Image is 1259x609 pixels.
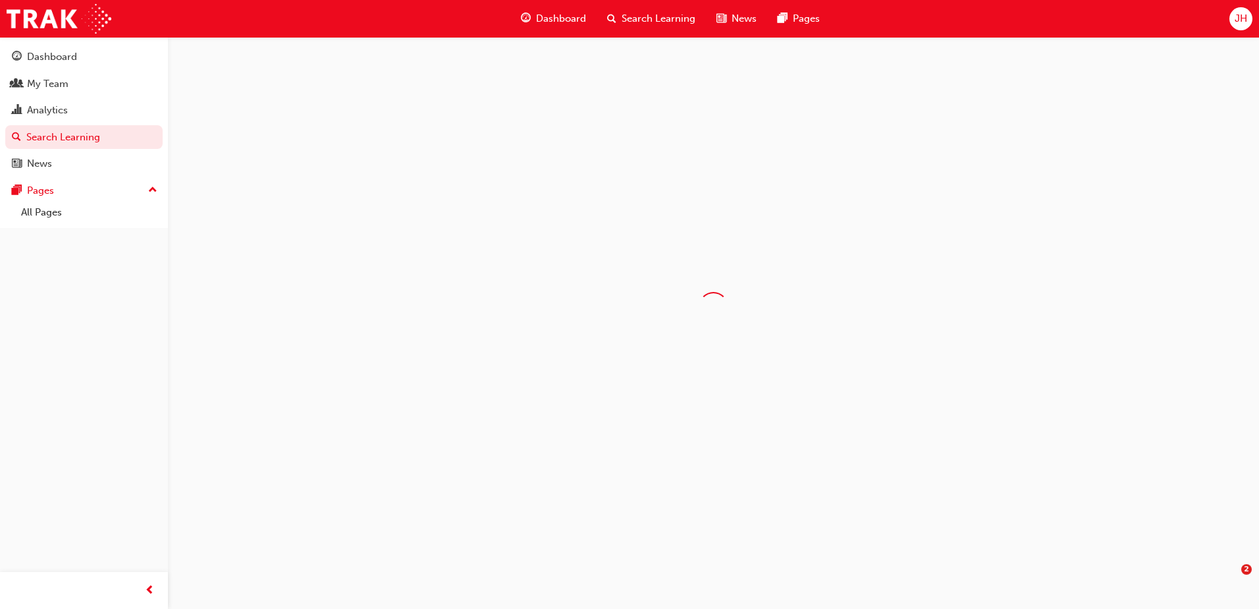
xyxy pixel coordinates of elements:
[1229,7,1252,30] button: JH
[536,11,586,26] span: Dashboard
[607,11,616,27] span: search-icon
[12,78,22,90] span: people-icon
[148,182,157,199] span: up-icon
[778,11,788,27] span: pages-icon
[5,179,163,203] button: Pages
[793,11,820,26] span: Pages
[27,183,54,198] div: Pages
[767,5,830,32] a: pages-iconPages
[27,103,68,118] div: Analytics
[716,11,726,27] span: news-icon
[5,42,163,179] button: DashboardMy TeamAnalyticsSearch LearningNews
[7,4,111,34] img: Trak
[521,11,531,27] span: guage-icon
[622,11,695,26] span: Search Learning
[1241,564,1252,575] span: 2
[510,5,597,32] a: guage-iconDashboard
[12,51,22,63] span: guage-icon
[732,11,757,26] span: News
[5,125,163,150] a: Search Learning
[706,5,767,32] a: news-iconNews
[1235,11,1247,26] span: JH
[16,202,163,223] a: All Pages
[5,72,163,96] a: My Team
[1214,564,1246,596] iframe: Intercom live chat
[12,185,22,197] span: pages-icon
[12,132,21,144] span: search-icon
[5,45,163,69] a: Dashboard
[27,49,77,65] div: Dashboard
[27,76,68,92] div: My Team
[5,98,163,123] a: Analytics
[597,5,706,32] a: search-iconSearch Learning
[27,156,52,171] div: News
[12,105,22,117] span: chart-icon
[5,152,163,176] a: News
[12,158,22,170] span: news-icon
[145,583,155,599] span: prev-icon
